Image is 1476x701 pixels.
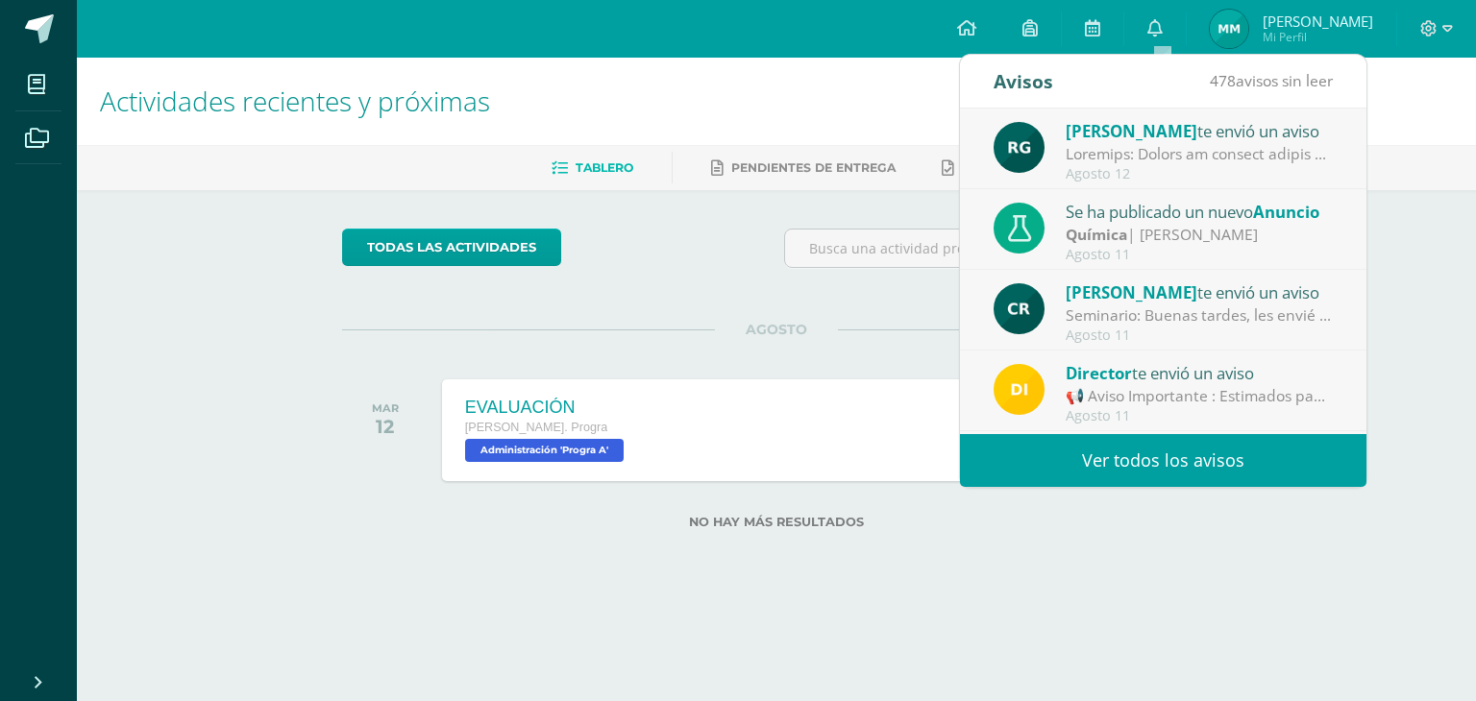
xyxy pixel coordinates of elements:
[994,364,1045,415] img: f0b35651ae50ff9c693c4cbd3f40c4bb.png
[1210,70,1236,91] span: 478
[1210,10,1248,48] img: 7b6364f6a8740d93f3faab59e2628895.png
[1066,385,1333,407] div: 📢 Aviso Importante : Estimados padres de familia y/o encargados: 📆 martes 12 de agosto de 2025, s...
[552,153,633,183] a: Tablero
[711,153,896,183] a: Pendientes de entrega
[1066,304,1333,326] div: Seminario: Buenas tardes, les envié correo con la información de Seminario. Mañana realizamos la ...
[1066,143,1333,165] div: Simposio: Reciba un cordial saludo de parte de la Universidad Mesoamericana. Nos complace invitar...
[1066,166,1333,182] div: Agosto 12
[100,83,490,119] span: Actividades recientes y próximas
[785,230,1211,267] input: Busca una actividad próxima aquí...
[942,153,1047,183] a: Entregadas
[465,439,624,462] span: Administración 'Progra A'
[1066,224,1333,246] div: | [PERSON_NAME]
[465,398,628,418] div: EVALUACIÓN
[994,283,1045,334] img: e534704a03497a621ce20af3abe0ca0c.png
[1066,224,1127,245] strong: Química
[372,415,399,438] div: 12
[1066,327,1333,344] div: Agosto 11
[1066,281,1197,303] span: [PERSON_NAME]
[1066,362,1132,384] span: Director
[1263,29,1373,45] span: Mi Perfil
[1210,70,1333,91] span: avisos sin leer
[1066,120,1197,142] span: [PERSON_NAME]
[576,160,633,175] span: Tablero
[1066,247,1333,263] div: Agosto 11
[342,515,1212,529] label: No hay más resultados
[731,160,896,175] span: Pendientes de entrega
[1066,118,1333,143] div: te envió un aviso
[1066,279,1333,304] div: te envió un aviso
[1066,360,1333,385] div: te envió un aviso
[342,229,561,266] a: todas las Actividades
[1263,12,1373,31] span: [PERSON_NAME]
[715,321,838,338] span: AGOSTO
[465,421,607,434] span: [PERSON_NAME]. Progra
[994,55,1053,108] div: Avisos
[960,434,1366,487] a: Ver todos los avisos
[372,401,399,415] div: MAR
[1066,199,1333,224] div: Se ha publicado un nuevo
[1066,408,1333,424] div: Agosto 11
[994,122,1045,173] img: 24ef3269677dd7dd963c57b86ff4a022.png
[1253,201,1319,223] span: Anuncio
